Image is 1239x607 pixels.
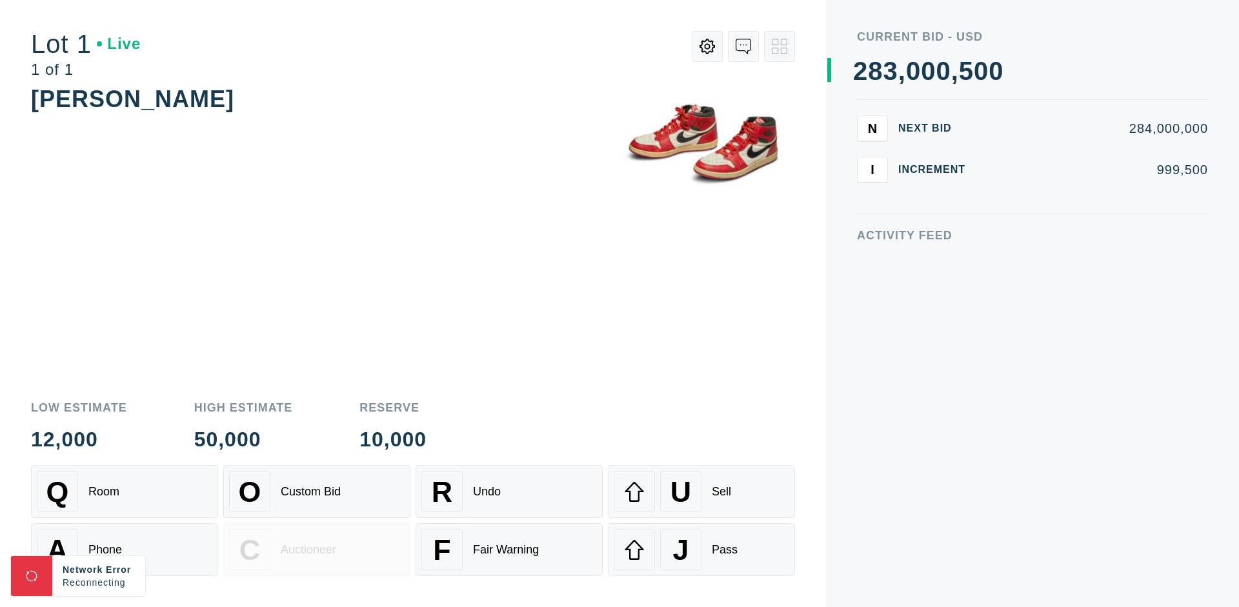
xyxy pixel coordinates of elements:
span: C [239,533,260,566]
div: Pass [712,543,738,557]
button: APhone [31,523,218,576]
div: Custom Bid [281,485,341,499]
div: , [951,58,959,316]
div: 3 [883,58,898,84]
div: Lot 1 [31,31,141,57]
div: 10,000 [359,429,427,450]
button: QRoom [31,465,218,518]
button: OCustom Bid [223,465,410,518]
div: Sell [712,485,731,499]
button: USell [608,465,795,518]
span: U [670,475,691,508]
div: Reconnecting [63,576,135,589]
div: Activity Feed [857,230,1208,241]
span: J [672,533,689,566]
div: 284,000,000 [986,122,1208,135]
div: 1 of 1 [31,62,141,77]
span: A [47,533,68,566]
button: FFair Warning [416,523,603,576]
div: 999,500 [986,163,1208,176]
div: Next Bid [898,123,976,134]
div: [PERSON_NAME] [31,86,234,112]
span: I [871,162,874,177]
div: 2 [853,58,868,84]
div: 8 [868,58,883,84]
button: JPass [608,523,795,576]
div: 0 [936,58,951,84]
div: Live [97,36,141,52]
div: Undo [473,485,501,499]
span: Q [46,475,69,508]
button: N [857,115,888,141]
div: , [898,58,906,316]
span: R [432,475,452,508]
div: Increment [898,164,976,175]
div: 0 [974,58,989,84]
div: Auctioneer [281,543,336,557]
div: Low Estimate [31,402,127,413]
div: High Estimate [194,402,293,413]
button: I [857,157,888,183]
div: Network Error [63,563,135,576]
div: 50,000 [194,429,293,450]
div: Phone [88,543,122,557]
div: 0 [989,58,1003,84]
div: 0 [906,58,921,84]
div: 12,000 [31,429,127,450]
div: Reserve [359,402,427,413]
span: O [239,475,261,508]
span: F [433,533,450,566]
div: Fair Warning [473,543,539,557]
div: Room [88,485,119,499]
div: 5 [959,58,974,84]
div: 0 [921,58,936,84]
span: N [868,121,877,135]
button: CAuctioneer [223,523,410,576]
button: RUndo [416,465,603,518]
div: Current Bid - USD [857,31,1208,43]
